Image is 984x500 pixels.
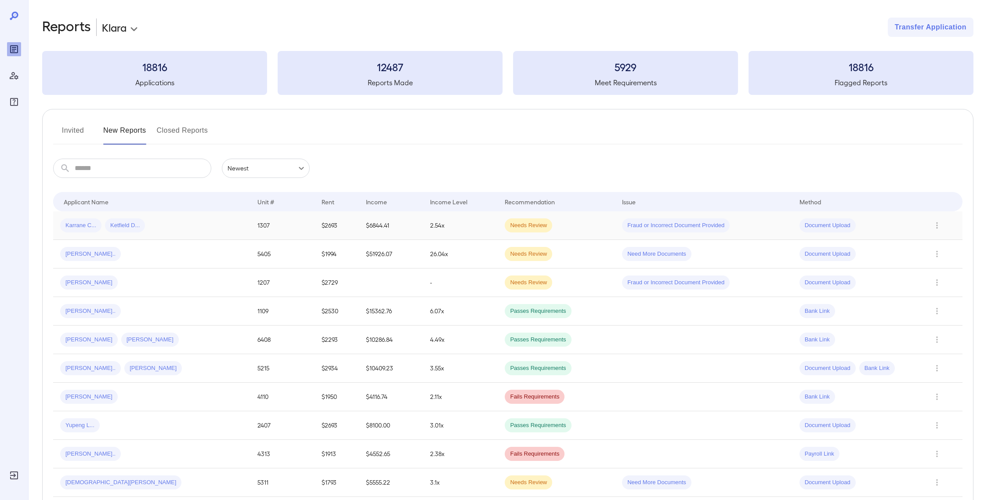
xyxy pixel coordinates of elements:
[315,440,359,468] td: $1913
[7,69,21,83] div: Manage Users
[930,475,944,489] button: Row Actions
[799,393,835,401] span: Bank Link
[53,123,93,145] button: Invited
[359,383,423,411] td: $4116.74
[359,211,423,240] td: $6844.41
[423,440,498,468] td: 2.38x
[859,364,895,373] span: Bank Link
[315,354,359,383] td: $2934
[799,196,821,207] div: Method
[430,196,467,207] div: Income Level
[799,336,835,344] span: Bank Link
[423,383,498,411] td: 2.11x
[250,411,315,440] td: 2407
[42,60,267,74] h3: 18816
[622,279,730,287] span: Fraud or Incorrect Document Provided
[930,447,944,461] button: Row Actions
[622,478,691,487] span: Need More Documents
[513,60,738,74] h3: 5929
[7,42,21,56] div: Reports
[42,18,91,37] h2: Reports
[622,221,730,230] span: Fraud or Incorrect Document Provided
[60,364,121,373] span: [PERSON_NAME]..
[799,250,856,258] span: Document Upload
[60,336,118,344] span: [PERSON_NAME]
[250,468,315,497] td: 5311
[7,95,21,109] div: FAQ
[60,307,121,315] span: [PERSON_NAME]..
[799,478,856,487] span: Document Upload
[513,77,738,88] h5: Meet Requirements
[622,196,636,207] div: Issue
[930,333,944,347] button: Row Actions
[622,250,691,258] span: Need More Documents
[749,60,973,74] h3: 18816
[42,77,267,88] h5: Applications
[7,468,21,482] div: Log Out
[60,478,181,487] span: [DEMOGRAPHIC_DATA][PERSON_NAME]
[60,450,121,458] span: [PERSON_NAME]..
[359,326,423,354] td: $10286.84
[423,326,498,354] td: 4.49x
[505,478,552,487] span: Needs Review
[930,361,944,375] button: Row Actions
[250,354,315,383] td: 5215
[60,393,118,401] span: [PERSON_NAME]
[315,383,359,411] td: $1950
[505,279,552,287] span: Needs Review
[505,336,571,344] span: Passes Requirements
[60,279,118,287] span: [PERSON_NAME]
[278,77,503,88] h5: Reports Made
[930,247,944,261] button: Row Actions
[315,411,359,440] td: $2693
[64,196,109,207] div: Applicant Name
[505,307,571,315] span: Passes Requirements
[366,196,387,207] div: Income
[250,240,315,268] td: 5405
[799,421,856,430] span: Document Upload
[423,468,498,497] td: 3.1x
[749,77,973,88] h5: Flagged Reports
[888,18,973,37] button: Transfer Application
[423,354,498,383] td: 3.55x
[505,196,555,207] div: Recommendation
[799,279,856,287] span: Document Upload
[930,218,944,232] button: Row Actions
[60,421,100,430] span: Yupeng L...
[322,196,336,207] div: Rent
[359,297,423,326] td: $15362.76
[250,268,315,297] td: 1207
[423,240,498,268] td: 26.04x
[930,304,944,318] button: Row Actions
[157,123,208,145] button: Closed Reports
[505,421,571,430] span: Passes Requirements
[505,221,552,230] span: Needs Review
[359,468,423,497] td: $5555.22
[505,393,564,401] span: Fails Requirements
[250,326,315,354] td: 6408
[359,240,423,268] td: $51926.07
[222,159,310,178] div: Newest
[930,418,944,432] button: Row Actions
[315,211,359,240] td: $2693
[359,411,423,440] td: $8100.00
[121,336,179,344] span: [PERSON_NAME]
[505,250,552,258] span: Needs Review
[103,123,146,145] button: New Reports
[505,450,564,458] span: Fails Requirements
[60,250,121,258] span: [PERSON_NAME]..
[250,211,315,240] td: 1307
[315,240,359,268] td: $1994
[250,297,315,326] td: 1109
[423,297,498,326] td: 6.07x
[257,196,274,207] div: Unit #
[423,268,498,297] td: -
[799,221,856,230] span: Document Upload
[315,268,359,297] td: $2729
[102,20,127,34] p: Klara
[930,390,944,404] button: Row Actions
[315,326,359,354] td: $2293
[250,440,315,468] td: 4313
[799,307,835,315] span: Bank Link
[278,60,503,74] h3: 12487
